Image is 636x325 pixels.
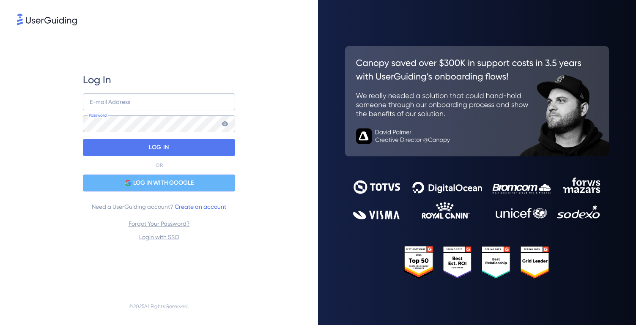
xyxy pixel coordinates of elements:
img: 25303e33045975176eb484905ab012ff.svg [404,246,549,279]
a: Create an account [175,203,226,210]
span: Need a UserGuiding account? [92,202,226,212]
a: Login with SSO [139,234,179,240]
img: 8faab4ba6bc7696a72372aa768b0286c.svg [17,14,77,25]
span: LOG IN WITH GOOGLE [133,178,194,188]
p: OR [156,162,163,169]
span: © 2025 All Rights Reserved. [129,301,189,311]
a: Forgot Your Password? [129,220,190,227]
img: 26c0aa7c25a843aed4baddd2b5e0fa68.svg [345,46,609,156]
p: LOG IN [149,141,169,154]
img: 9302ce2ac39453076f5bc0f2f2ca889b.svg [353,178,601,220]
span: Log In [83,73,111,87]
input: example@company.com [83,93,235,110]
